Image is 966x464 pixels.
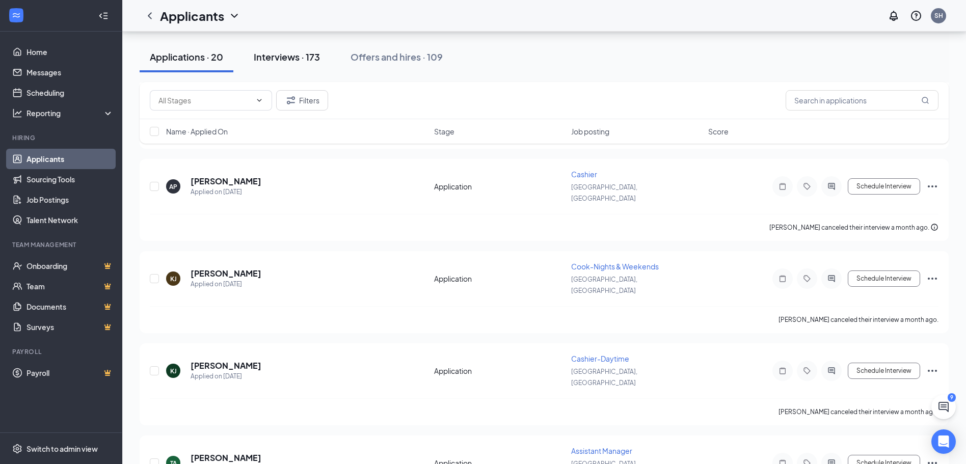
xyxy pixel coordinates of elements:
h5: [PERSON_NAME] [191,176,261,187]
a: Job Postings [26,189,114,210]
div: Team Management [12,240,112,249]
div: Switch to admin view [26,444,98,454]
div: Applied on [DATE] [191,187,261,197]
svg: Note [776,367,789,375]
span: Assistant Manager [571,446,632,455]
svg: Notifications [888,10,900,22]
div: Applied on [DATE] [191,371,261,381]
div: AP [169,182,177,191]
svg: Note [776,182,789,190]
button: ChatActive [931,395,956,419]
span: Cashier-Daytime [571,354,629,363]
svg: Collapse [98,11,109,21]
div: [PERSON_NAME] canceled their interview a month ago. [769,223,938,233]
a: PayrollCrown [26,363,114,383]
div: Reporting [26,108,114,118]
div: [PERSON_NAME] canceled their interview a month ago. [779,315,938,325]
h1: Applicants [160,7,224,24]
a: Talent Network [26,210,114,230]
svg: ActiveChat [825,367,838,375]
div: KJ [170,367,177,375]
svg: ActiveChat [825,275,838,283]
div: Hiring [12,133,112,142]
div: Application [434,181,565,192]
svg: Ellipses [926,365,938,377]
a: Applicants [26,149,114,169]
svg: Ellipses [926,180,938,193]
button: Filter Filters [276,90,328,111]
h5: [PERSON_NAME] [191,452,261,463]
a: DocumentsCrown [26,296,114,317]
svg: Note [776,275,789,283]
div: 9 [948,393,956,402]
svg: ChevronDown [228,10,240,22]
div: Applications · 20 [150,50,223,63]
div: Payroll [12,347,112,356]
a: Sourcing Tools [26,169,114,189]
svg: ChatActive [937,401,950,413]
div: Interviews · 173 [254,50,320,63]
span: [GEOGRAPHIC_DATA], [GEOGRAPHIC_DATA] [571,183,637,202]
svg: WorkstreamLogo [11,10,21,20]
div: Application [434,366,565,376]
button: Schedule Interview [848,270,920,287]
svg: ActiveChat [825,182,838,190]
div: KJ [170,275,177,283]
span: Cashier [571,170,597,179]
div: [PERSON_NAME] canceled their interview a month ago. [779,407,938,417]
a: SurveysCrown [26,317,114,337]
div: Application [434,274,565,284]
span: Stage [434,126,454,137]
h5: [PERSON_NAME] [191,360,261,371]
svg: Ellipses [926,272,938,285]
span: Name · Applied On [166,126,228,137]
svg: ChevronDown [255,96,263,104]
span: Cook-Nights & Weekends [571,262,659,271]
div: Applied on [DATE] [191,279,261,289]
h5: [PERSON_NAME] [191,268,261,279]
svg: QuestionInfo [910,10,922,22]
span: Score [708,126,729,137]
div: SH [934,11,943,20]
svg: Settings [12,444,22,454]
input: All Stages [158,95,251,106]
svg: ChevronLeft [144,10,156,22]
svg: Tag [801,182,813,190]
svg: Analysis [12,108,22,118]
button: Schedule Interview [848,178,920,195]
svg: Filter [285,94,297,106]
div: Open Intercom Messenger [931,429,956,454]
a: Home [26,42,114,62]
a: Messages [26,62,114,83]
button: Schedule Interview [848,363,920,379]
svg: Tag [801,367,813,375]
input: Search in applications [786,90,938,111]
a: Scheduling [26,83,114,103]
svg: MagnifyingGlass [921,96,929,104]
a: TeamCrown [26,276,114,296]
svg: Info [930,223,938,231]
span: [GEOGRAPHIC_DATA], [GEOGRAPHIC_DATA] [571,276,637,294]
a: OnboardingCrown [26,256,114,276]
svg: Tag [801,275,813,283]
span: [GEOGRAPHIC_DATA], [GEOGRAPHIC_DATA] [571,368,637,387]
div: Offers and hires · 109 [351,50,443,63]
span: Job posting [571,126,609,137]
